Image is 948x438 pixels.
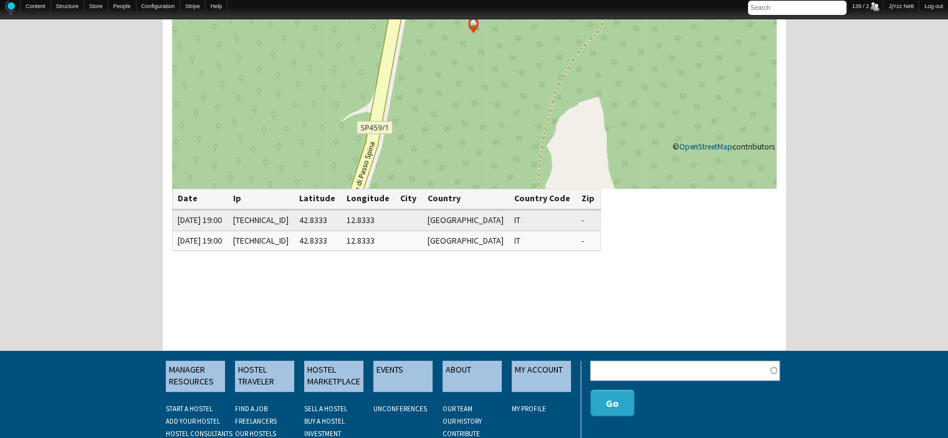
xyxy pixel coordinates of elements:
[235,361,294,392] a: HOSTEL TRAVELER
[509,210,577,231] td: IT
[512,404,546,413] a: My Profile
[512,361,571,392] a: MY ACCOUNT
[341,231,395,251] td: 12.8333
[172,189,227,210] th: Date
[341,210,395,231] td: 12.8333
[235,429,276,438] a: OUR HOSTELS
[166,404,213,413] a: START A HOSTEL
[373,361,433,392] a: EVENTS
[341,189,395,210] th: Longitude
[422,231,509,251] td: [GEOGRAPHIC_DATA]
[166,429,232,438] a: HOSTEL CONSULTANTS
[294,189,342,210] th: Latitude
[673,143,775,151] div: © contributors
[443,417,482,426] a: OUR HISTORY
[443,404,472,413] a: OUR TEAM
[227,189,294,210] th: Ip
[443,361,502,392] a: ABOUT
[172,210,227,231] td: [DATE] 19:00
[304,404,347,413] a: SELL A HOSTEL
[373,404,427,413] a: UNCONFERENCES
[235,404,267,413] a: FIND A JOB
[166,361,225,392] a: MANAGER RESOURCES
[576,231,600,251] td: -
[5,1,15,15] img: Home
[166,417,220,426] a: ADD YOUR HOSTEL
[509,231,577,251] td: IT
[590,389,634,416] button: Go
[304,417,345,426] a: BUY A HOSTEL
[294,231,342,251] td: 42.8333
[443,429,480,438] a: CONTRIBUTE
[576,210,600,231] td: -
[227,210,294,231] td: [TECHNICAL_ID]
[395,189,423,210] th: City
[422,189,509,210] th: Country
[172,231,227,251] td: [DATE] 19:00
[304,361,363,392] a: HOSTEL MARKETPLACE
[679,141,732,152] a: OpenStreetMap
[509,189,577,210] th: Country Code
[227,231,294,251] td: [TECHNICAL_ID]
[422,210,509,231] td: [GEOGRAPHIC_DATA]
[235,417,277,426] a: FREELANCERS
[294,210,342,231] td: 42.8333
[748,1,846,15] input: Search
[576,189,600,210] th: Zip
